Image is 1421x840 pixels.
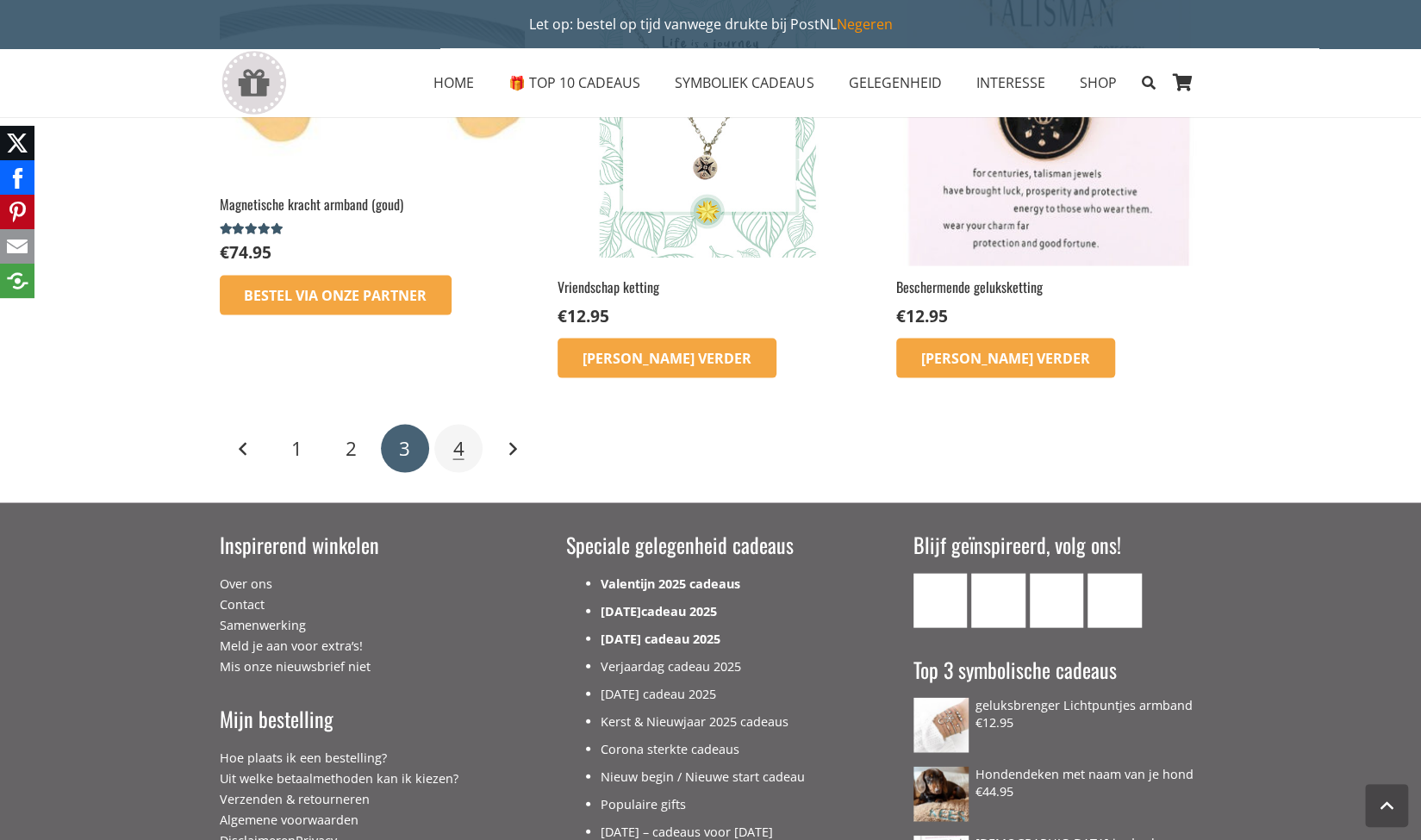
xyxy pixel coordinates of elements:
a: [DATE] – cadeaus voor [DATE] [601,824,773,840]
a: Contact [220,596,265,613]
a: geluksbrenger Lichtpuntjes armband [913,698,1202,712]
a: Hondendeken met naam van je hond [913,767,1202,781]
a: GELEGENHEIDGELEGENHEID Menu [831,61,958,104]
span: 4 [453,435,464,462]
a: Zoeken [1133,61,1163,104]
a: 🎁 TOP 10 CADEAUS🎁 TOP 10 CADEAUS Menu [491,61,658,104]
span: SYMBOLIEK CADEAUS [675,73,813,92]
a: Pagina 2 [327,425,375,473]
a: Instagram [1030,574,1084,628]
a: Winkelwagen [1164,48,1202,117]
h2: Beschermende geluksketting [896,277,1201,296]
a: Volgende [488,425,536,473]
a: Pinterest [1088,574,1142,628]
a: Nieuw begin / Nieuwe start cadeau [601,768,805,785]
span: 3 [399,435,410,462]
span: geluksbrenger Lichtpuntjes armband [975,697,1193,713]
a: [DATE] cadeau 2025 [601,631,720,647]
a: Verjaardag cadeau 2025 [601,658,741,675]
img: Fonkelende armband voor jouw winter outfit of leuk als symbolisch cadeau voor de Feestdagen [913,698,969,753]
a: INTERESSEINTERESSE Menu [958,61,1062,104]
a: Hoe plaats ik een bestelling? [220,750,387,766]
a: Valentijn 2025 cadeaus [601,576,740,592]
a: E-mail [913,574,968,628]
bdi: 12.95 [558,304,609,327]
span: € [896,304,906,327]
span: Gewaardeerd uit 5 [220,222,286,236]
h3: Inspirerend winkelen [220,531,508,560]
a: [DATE] cadeau 2025 [601,686,716,702]
span: 2 [346,435,357,462]
a: SHOPSHOP Menu [1062,61,1133,104]
a: HOMEHOME Menu [416,61,491,104]
a: gift-box-icon-grey-inspirerendwinkelen [220,51,288,115]
a: Lees meer over “Beschermende geluksketting” [896,339,1115,378]
h3: Speciale gelegenheid cadeaus [566,531,855,560]
span: Hondendeken met naam van je hond [975,766,1194,782]
img: Bijzonder leuk honden cadeau voor de hondenliefhebber - deken met de naam van je hond - bestel vi... [913,767,969,822]
span: € [220,240,229,264]
a: Lees meer over “Vriendschap ketting” [558,339,776,378]
a: Samenwerking [220,617,306,633]
span: € [975,783,982,800]
a: [DATE] [601,603,641,619]
a: Vorige [220,425,268,473]
h3: Mijn bestelling [220,705,508,734]
span: Pagina 3 [381,425,429,473]
a: Terug naar top [1365,784,1408,827]
div: Gewaardeerd 5.00 uit 5 [220,222,286,236]
span: HOME [433,73,474,92]
a: Kerst & Nieuwjaar 2025 cadeaus [601,713,788,730]
a: Verzenden & retourneren [220,791,370,807]
a: Facebook [971,574,1025,628]
a: Populaire gifts [601,796,686,812]
a: Algemene voorwaarden [220,812,358,828]
a: Corona sterkte cadeaus [601,741,739,757]
span: 🎁 TOP 10 CADEAUS [508,73,640,92]
h2: Magnetische kracht armband (goud) [220,195,525,214]
a: Mis onze nieuwsbrief niet [220,658,371,675]
a: cadeau 2025 [641,603,717,619]
span: INTERESSE [975,73,1044,92]
span: 1 [291,435,302,462]
bdi: 44.95 [975,783,1013,800]
h2: Vriendschap ketting [558,277,863,296]
a: Uit welke betaalmethoden kan ik kiezen? [220,770,458,787]
bdi: 74.95 [220,240,271,264]
a: Bestel via onze partner [220,276,452,315]
a: Over ons [220,576,272,592]
bdi: 12.95 [975,714,1013,731]
h3: Top 3 symbolische cadeaus [913,656,1202,685]
a: Pagina 1 [273,425,321,473]
span: GELEGENHEID [848,73,941,92]
a: Pagina 4 [434,425,483,473]
a: Meld je aan voor extra’s! [220,638,363,654]
nav: Berichten paginering [220,422,1202,476]
a: Negeren [837,15,893,34]
bdi: 12.95 [896,304,948,327]
span: € [975,714,982,731]
span: € [558,304,567,327]
h3: Blijf geïnspireerd, volg ons! [913,531,1202,560]
a: SYMBOLIEK CADEAUSSYMBOLIEK CADEAUS Menu [658,61,831,104]
span: SHOP [1079,73,1116,92]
